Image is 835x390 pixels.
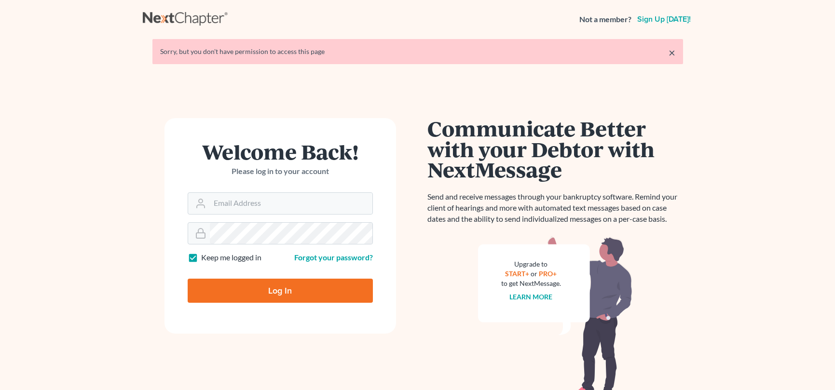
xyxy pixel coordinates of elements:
strong: Not a member? [579,14,631,25]
p: Please log in to your account [188,166,373,177]
p: Send and receive messages through your bankruptcy software. Remind your client of hearings and mo... [427,191,683,225]
h1: Welcome Back! [188,141,373,162]
input: Log In [188,279,373,303]
label: Keep me logged in [201,252,261,263]
a: START+ [505,269,529,278]
div: Sorry, but you don't have permission to access this page [160,47,675,56]
a: Sign up [DATE]! [635,15,693,23]
a: Learn more [509,293,552,301]
a: PRO+ [539,269,557,278]
h1: Communicate Better with your Debtor with NextMessage [427,118,683,180]
span: or [531,269,537,278]
input: Email Address [210,193,372,214]
a: Forgot your password? [294,253,373,262]
div: Upgrade to [501,259,561,269]
div: to get NextMessage. [501,279,561,288]
a: × [669,47,675,58]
